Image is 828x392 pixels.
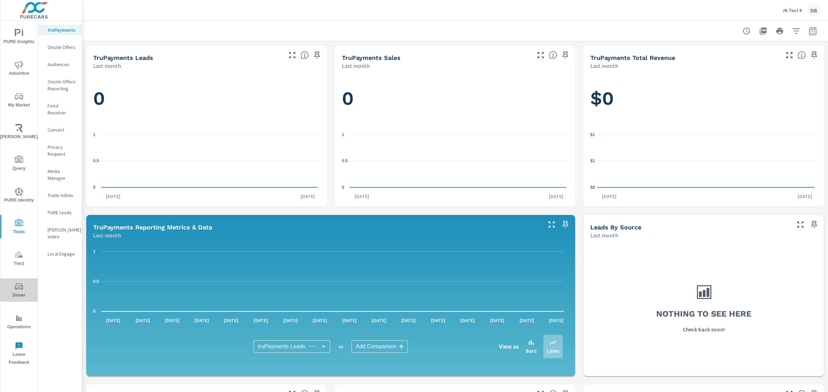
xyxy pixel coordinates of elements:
p: Onsite Offers [48,44,76,51]
span: PURE Insights [2,29,36,46]
span: The number of truPayments leads. [300,51,309,59]
button: Print Report [773,24,787,38]
text: 0 [342,185,344,190]
text: 0.5 [93,279,99,284]
span: Save this to your personalized report [809,219,820,230]
span: Query [2,156,36,173]
span: [PERSON_NAME] [2,124,36,141]
h5: truPayments Leads [93,54,153,61]
p: [DATE] [308,317,332,324]
span: Save this to your personalized report [312,50,323,61]
p: [DATE] [219,317,243,324]
div: Audiences [38,59,82,70]
p: Last month [590,231,618,239]
p: [DATE] [101,317,125,324]
span: Operations [2,314,36,331]
div: Convert [38,125,82,135]
p: Feed Resolver [48,102,76,116]
p: Bars [526,347,536,355]
p: truPayments [48,27,76,33]
div: Add Comparison [352,340,408,353]
p: [DATE] [337,317,362,324]
button: Apply Filters [789,24,803,38]
p: Last month [93,231,121,239]
h5: truPayments Sales [342,54,401,61]
div: [PERSON_NAME] Video [38,225,82,242]
p: PURE Leads [48,209,76,216]
div: Onsite Offers [38,42,82,52]
div: DB [807,4,820,17]
button: Select Date Range [806,24,820,38]
div: Feed Resolver [38,101,82,118]
h5: Leads By Source [590,224,641,231]
span: Total revenue from sales matched to a truPayments lead. [Source: This data is sourced from the de... [798,51,806,59]
h5: truPayments Reporting Metrics & Data [93,224,212,231]
p: [DATE] [249,317,273,324]
text: $0 [590,185,595,190]
div: nav menu [0,21,38,369]
span: Leave Feedback [2,342,36,367]
span: Save this to your personalized report [560,50,571,61]
button: "Export Report to PDF" [756,24,770,38]
p: Onsite Offers Reporting [48,78,76,92]
p: Last month [93,62,121,70]
p: [DATE] [793,193,817,200]
p: [DATE] [190,317,214,324]
p: [PERSON_NAME] Video [48,226,76,240]
p: [DATE] [350,193,374,200]
h1: $0 [590,87,817,110]
p: JK Test 6 [782,7,802,13]
p: Audiences [48,61,76,68]
text: 1 [93,132,96,137]
div: Trade Admin [38,190,82,200]
p: [DATE] [131,317,155,324]
p: [DATE] [455,317,480,324]
h6: View as [499,343,519,350]
text: 1 [93,249,96,254]
p: [DATE] [544,317,568,324]
span: My Market [2,92,36,109]
span: Tools [2,219,36,236]
div: Privacy Request [38,142,82,159]
span: Number of sales matched to a truPayments lead. [Source: This data is sourced from the dealer's DM... [549,51,557,59]
p: [DATE] [101,193,125,200]
text: 0.5 [342,158,348,163]
p: Privacy Request [48,144,76,157]
p: [DATE] [396,317,421,324]
button: Make Fullscreen [546,219,557,230]
text: 1 [342,132,344,137]
span: PURE Identity [2,187,36,204]
h5: truPayments Total Revenue [590,54,675,61]
text: $1 [590,132,595,137]
p: Last month [590,62,618,70]
p: Lines [547,347,559,355]
p: [DATE] [544,193,568,200]
p: Local Engage [48,250,76,257]
p: vs [330,343,352,350]
span: Save this to your personalized report [560,219,571,230]
p: [DATE] [278,317,303,324]
p: Last month [342,62,370,70]
span: truPayments Leads [258,343,305,350]
span: Driver [2,282,36,299]
text: 0.5 [93,158,99,163]
button: Make Fullscreen [287,50,298,61]
div: truPayments [38,25,82,35]
span: Tier2 [2,251,36,268]
div: Local Engage [38,249,82,259]
h1: 0 [93,87,320,110]
p: [DATE] [367,317,391,324]
p: [DATE] [485,317,509,324]
p: [DATE] [160,317,184,324]
button: Make Fullscreen [795,219,806,230]
p: Convert [48,126,76,133]
span: Add Comparison [356,343,397,350]
p: [DATE] [597,193,621,200]
button: Make Fullscreen [535,50,546,61]
h3: Nothing to see here [656,308,751,320]
p: [DATE] [296,193,320,200]
text: 0 [93,185,96,190]
h1: 0 [342,87,569,110]
p: Check back soon! [683,325,725,333]
text: $1 [590,158,595,163]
